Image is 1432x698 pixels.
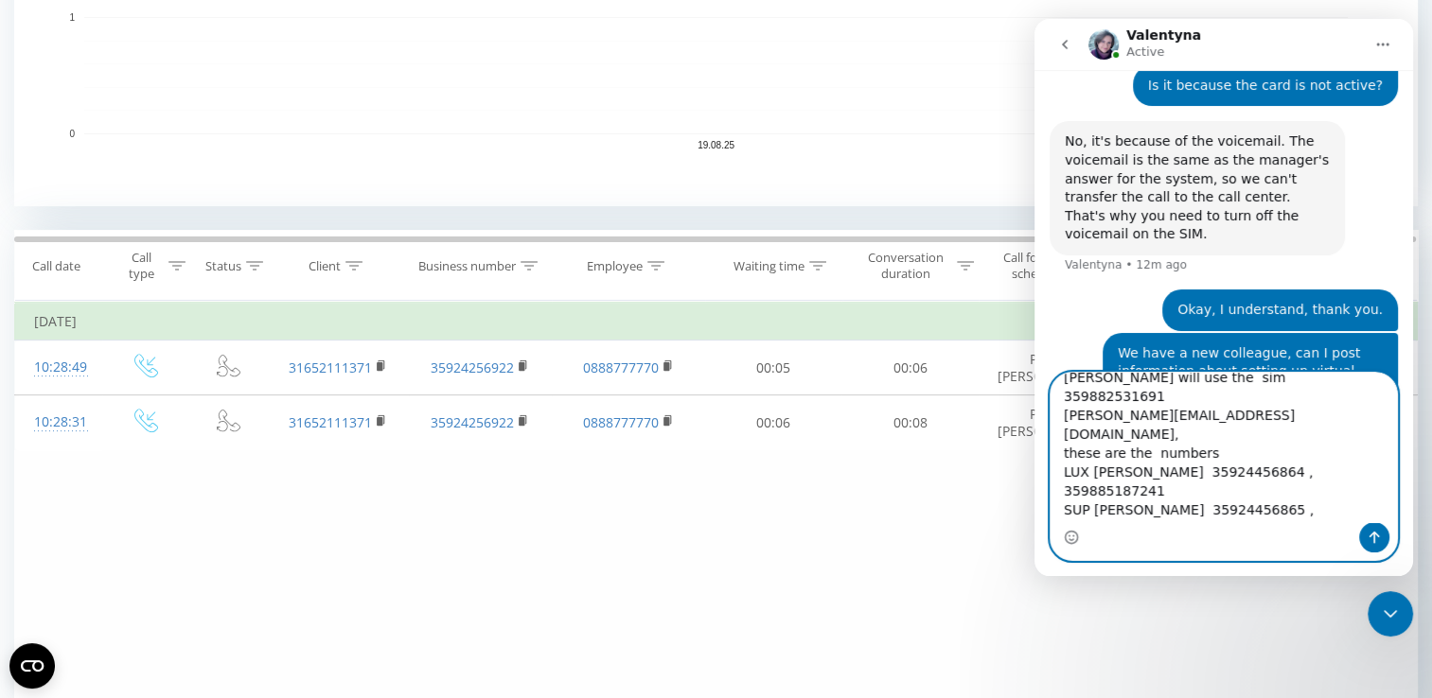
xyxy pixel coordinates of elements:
button: Open CMP widget [9,643,55,689]
td: 00:05 [705,340,842,395]
a: 31652111371 [289,413,372,431]
div: Status [205,258,241,274]
div: Conversation duration [858,250,952,282]
td: 00:06 [705,395,842,450]
div: 10:28:49 [34,349,83,386]
text: 0 [69,129,75,139]
text: 19.08.25 [698,140,734,150]
a: 0888777770 [583,413,659,431]
div: Call forwarding scheme title [996,250,1095,282]
a: 35924256922 [431,413,514,431]
a: 31652111371 [289,358,372,376]
td: Portal: [PERSON_NAME] [979,340,1121,395]
text: 1 [69,12,75,23]
div: 10:28:31 [34,404,83,441]
iframe: Intercom live chat [1034,19,1413,576]
div: Client [309,258,341,274]
td: Portal: [PERSON_NAME] [979,395,1121,450]
td: [DATE] [15,303,1418,340]
div: Business number [418,258,516,274]
td: 00:06 [841,340,979,395]
div: Waiting time [734,258,804,274]
div: Call type [119,250,164,282]
td: 00:08 [841,395,979,450]
iframe: Intercom live chat [1368,591,1413,637]
a: 35924256922 [431,358,514,376]
a: 0888777770 [583,358,659,376]
div: Call date [32,258,80,274]
div: Employee [587,258,643,274]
